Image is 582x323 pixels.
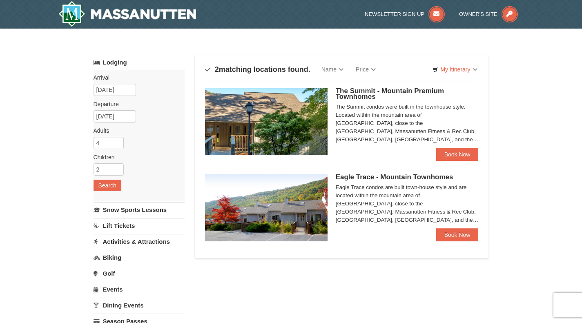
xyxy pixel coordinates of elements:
span: Newsletter Sign Up [365,11,424,17]
span: The Summit - Mountain Premium Townhomes [336,87,444,100]
button: Search [94,180,121,191]
a: Owner's Site [459,11,518,17]
img: Massanutten Resort Logo [58,1,196,27]
label: Arrival [94,74,178,82]
a: Newsletter Sign Up [365,11,445,17]
a: Book Now [436,148,479,161]
a: My Itinerary [427,63,482,76]
a: Lift Tickets [94,218,185,233]
div: The Summit condos were built in the townhouse style. Located within the mountain area of [GEOGRAP... [336,103,479,144]
a: Massanutten Resort [58,1,196,27]
img: 19218983-1-9b289e55.jpg [205,174,328,241]
a: Activities & Attractions [94,234,185,249]
a: Biking [94,250,185,265]
label: Departure [94,100,178,108]
span: Eagle Trace - Mountain Townhomes [336,173,453,181]
a: Snow Sports Lessons [94,202,185,217]
a: Events [94,282,185,297]
label: Children [94,153,178,161]
a: Price [350,61,382,78]
span: 2 [215,65,219,74]
a: Golf [94,266,185,281]
img: 19219034-1-0eee7e00.jpg [205,88,328,155]
a: Book Now [436,228,479,241]
div: Eagle Trace condos are built town-house style and are located within the mountain area of [GEOGRA... [336,183,479,224]
a: Name [315,61,350,78]
label: Adults [94,127,178,135]
span: Owner's Site [459,11,497,17]
a: Lodging [94,55,185,70]
h4: matching locations found. [205,65,310,74]
a: Dining Events [94,298,185,313]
